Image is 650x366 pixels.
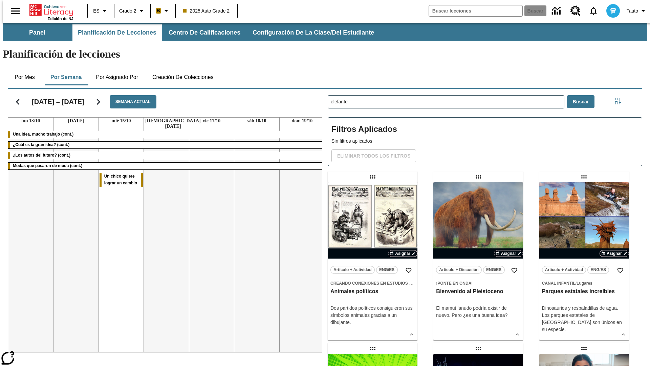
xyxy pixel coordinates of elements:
[290,118,314,124] a: 19 de octubre de 2025
[483,266,505,274] button: ENG/ES
[90,69,144,85] button: Por asignado por
[104,174,137,185] span: Un chico quiere lograr un cambio
[429,5,522,16] input: Buscar campo
[566,2,585,20] a: Centro de recursos, Se abrirá en una pestaña nueva.
[20,118,41,124] a: 13 de octubre de 2025
[3,48,647,60] h1: Planificación de lecciones
[144,118,202,130] a: 16 de octubre de 2025
[436,281,473,286] span: ¡Ponte en onda!
[330,305,415,326] div: Dos partidos políticos consiguieron sus símbolos animales gracias a un dibujante.
[436,305,520,319] div: El mamut lanudo podría existir de nuevo. Pero ¿es una buena idea?
[13,153,70,158] span: ¿Los autos del futuro? (cont.)
[577,281,592,286] span: Lugares
[611,95,625,108] button: Menú lateral de filtros
[3,23,647,41] div: Subbarra de navegación
[90,5,112,17] button: Lenguaje: ES, Selecciona un idioma
[72,24,162,41] button: Planificación de lecciones
[116,5,148,17] button: Grado: Grado 2, Elige un grado
[618,329,628,340] button: Ver más
[3,24,380,41] div: Subbarra de navegación
[100,173,143,187] div: Un chico quiere lograr un cambio
[331,121,638,138] h2: Filtros Aplicados
[473,343,484,354] div: Lección arrastrable: Pregúntale a la científica: Extraños animales marinos
[201,118,222,124] a: 17 de octubre de 2025
[183,7,230,15] span: 2025 Auto Grade 2
[542,281,576,286] span: Canal Infantil
[614,264,626,277] button: Añadir a mis Favoritas
[246,118,268,124] a: 18 de octubre de 2025
[78,29,156,37] span: Planificación de lecciones
[567,95,594,108] button: Buscar
[433,182,523,340] div: lesson details
[333,266,372,273] span: Artículo + Actividad
[436,288,520,295] h3: Bienvenido al Pleistoceno
[403,264,415,277] button: Añadir a mis Favoritas
[367,343,378,354] div: Lección arrastrable: Ecohéroes de cuatro patas
[486,266,501,273] span: ENG/ES
[169,29,240,37] span: Centro de calificaciones
[579,343,589,354] div: Lección arrastrable: La dulce historia de las galletas
[32,98,84,106] h2: [DATE] – [DATE]
[163,24,246,41] button: Centro de calificaciones
[501,250,516,257] span: Asignar
[376,266,398,274] button: ENG/ES
[331,138,638,145] p: Sin filtros aplicados
[388,250,417,257] button: Asignar Elegir fechas
[328,117,642,166] div: Filtros Aplicados
[576,281,577,286] span: /
[542,288,626,295] h3: Parques estatales increíbles
[545,266,583,273] span: Artículo + Actividad
[328,182,417,340] div: lesson details
[602,2,624,20] button: Escoja un nuevo avatar
[110,118,132,124] a: 15 de octubre de 2025
[436,266,481,274] button: Artículo + Discusión
[436,280,520,287] span: Tema: ¡Ponte en onda!/null
[600,250,629,257] button: Asignar Elegir fechas
[330,266,375,274] button: Artículo + Actividad
[439,266,478,273] span: Artículo + Discusión
[473,171,484,182] div: Lección arrastrable: Bienvenido al Pleistoceno
[29,29,45,37] span: Panel
[13,163,82,168] span: Modas que pasaron de moda (cont.)
[627,7,638,15] span: Tauto
[579,171,589,182] div: Lección arrastrable: Parques estatales increíbles
[542,280,626,287] span: Tema: Canal Infantil/Lugares
[407,329,417,340] button: Ver más
[45,69,87,85] button: Por semana
[90,93,107,110] button: Seguir
[8,152,325,159] div: ¿Los autos del futuro? (cont.)
[110,95,156,108] button: Semana actual
[9,93,26,110] button: Regresar
[512,329,522,340] button: Ver más
[147,69,219,85] button: Creación de colecciones
[591,266,606,273] span: ENG/ES
[153,5,173,17] button: Boost El color de la clase es anaranjado claro. Cambiar el color de la clase.
[607,250,622,257] span: Asignar
[542,266,586,274] button: Artículo + Actividad
[330,281,430,286] span: Creando conexiones en Estudios Sociales
[328,96,564,108] input: Buscar lecciones
[539,182,629,340] div: lesson details
[48,17,73,21] span: Edición de NJ
[606,4,620,18] img: avatar image
[29,3,73,17] a: Portada
[330,288,415,295] h3: Animales políticos
[8,142,325,148] div: ¿Cuál es la gran idea? (cont.)
[624,5,650,17] button: Perfil/Configuración
[93,7,100,15] span: ES
[13,132,73,137] span: Una idea, mucho trabajo (cont.)
[508,264,520,277] button: Añadir a mis Favoritas
[330,280,415,287] span: Tema: Creando conexiones en Estudios Sociales/Historia de Estados Unidos I
[157,6,160,15] span: B
[8,163,325,169] div: Modas que pasaron de moda (cont.)
[395,250,410,257] span: Asignar
[548,2,566,20] a: Centro de información
[13,142,69,147] span: ¿Cuál es la gran idea? (cont.)
[367,171,378,182] div: Lección arrastrable: Animales políticos
[247,24,380,41] button: Configuración de la clase/del estudiante
[587,266,609,274] button: ENG/ES
[29,2,73,21] div: Portada
[585,2,602,20] a: Notificaciones
[253,29,374,37] span: Configuración de la clase/del estudiante
[119,7,136,15] span: Grado 2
